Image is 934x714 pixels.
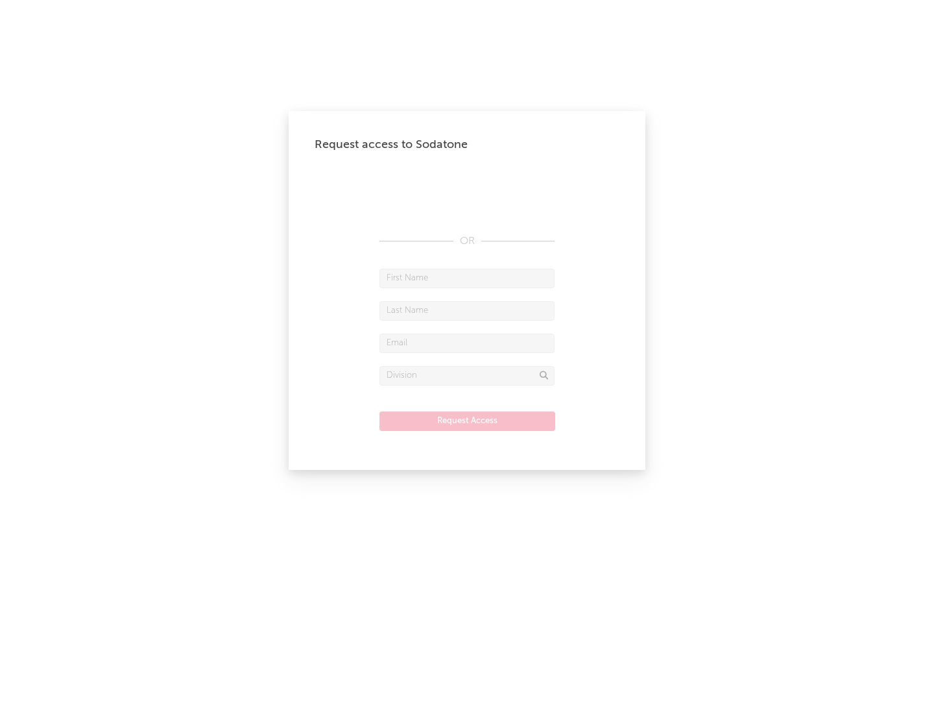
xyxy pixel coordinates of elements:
div: OR [379,234,555,249]
input: First Name [379,269,555,288]
div: Request access to Sodatone [315,137,619,153]
input: Last Name [379,301,555,321]
button: Request Access [379,412,555,431]
input: Division [379,366,555,386]
input: Email [379,334,555,353]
